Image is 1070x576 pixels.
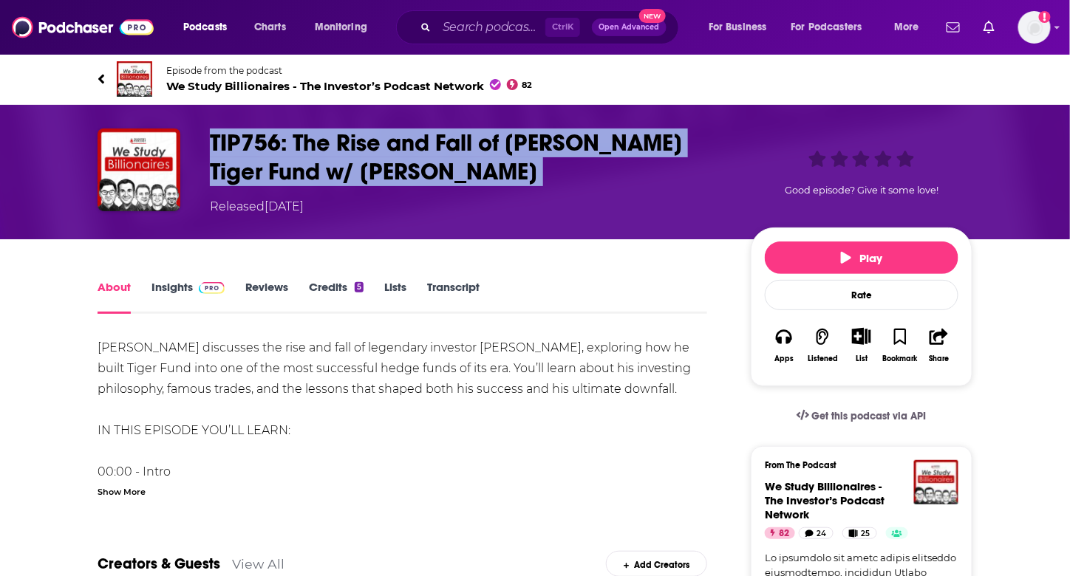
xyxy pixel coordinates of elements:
span: Get this podcast via API [812,410,927,422]
span: 25 [862,527,870,541]
button: open menu [304,16,386,39]
span: We Study Billionaires - The Investor’s Podcast Network [166,79,533,93]
a: View All [232,556,284,572]
span: Ctrl K [545,18,580,37]
a: Get this podcast via API [785,398,938,434]
button: Apps [765,318,803,372]
a: Lists [384,280,406,314]
span: For Podcasters [791,17,862,38]
div: Apps [774,354,794,363]
span: For Business [709,17,767,38]
span: More [894,17,919,38]
button: open menu [884,16,938,39]
div: Rate [765,280,958,310]
span: Charts [254,17,286,38]
a: Reviews [245,280,288,314]
a: Show notifications dropdown [941,15,966,40]
a: InsightsPodchaser Pro [151,280,225,314]
button: open menu [782,16,884,39]
div: Released [DATE] [210,198,304,216]
img: TIP756: The Rise and Fall of Julian Robertson’s Tiger Fund w/ Kyle Grieve [98,128,180,211]
span: Open Advanced [599,24,660,31]
span: New [639,9,666,23]
span: 82 [522,82,533,89]
a: Show notifications dropdown [978,15,1001,40]
div: 5 [355,282,364,292]
span: Play [841,251,883,265]
button: Open AdvancedNew [592,18,667,36]
img: Podchaser Pro [199,282,225,294]
img: We Study Billionaires - The Investor’s Podcast Network [914,460,958,504]
button: open menu [698,16,786,39]
a: We Study Billionaires - The Investor’s Podcast NetworkEpisode from the podcastWe Study Billionair... [98,61,972,97]
a: We Study Billionaires - The Investor’s Podcast Network [765,479,885,521]
a: About [98,280,131,314]
a: Transcript [427,280,480,314]
h3: From The Podcast [765,460,947,470]
button: Listened [803,318,842,372]
span: Monitoring [315,17,367,38]
button: open menu [173,16,246,39]
a: 25 [842,527,877,539]
span: 82 [779,527,789,541]
button: Show More Button [846,328,876,344]
div: Share [929,354,949,363]
a: Credits5 [309,280,364,314]
button: Show profile menu [1018,11,1051,44]
a: 24 [799,527,834,539]
a: Creators & Guests [98,555,220,573]
span: 24 [817,527,827,541]
span: Logged in as nbaderrubenstein [1018,11,1051,44]
button: Play [765,241,958,274]
span: Podcasts [183,17,227,38]
div: Search podcasts, credits, & more... [410,10,693,44]
div: List [856,354,868,363]
button: Share [920,318,958,372]
div: Listened [808,354,838,363]
input: Search podcasts, credits, & more... [437,16,545,39]
img: We Study Billionaires - The Investor’s Podcast Network [117,61,152,97]
a: Charts [245,16,295,39]
button: Bookmark [881,318,919,372]
img: Podchaser - Follow, Share and Rate Podcasts [12,13,154,41]
div: Show More ButtonList [842,318,881,372]
div: Bookmark [883,354,918,363]
img: User Profile [1018,11,1051,44]
span: Episode from the podcast [166,65,533,76]
a: 82 [765,527,795,539]
h1: TIP756: The Rise and Fall of Julian Robertson’s Tiger Fund w/ Kyle Grieve [210,128,727,186]
span: Good episode? Give it some love! [785,185,938,196]
svg: Add a profile image [1039,11,1051,23]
